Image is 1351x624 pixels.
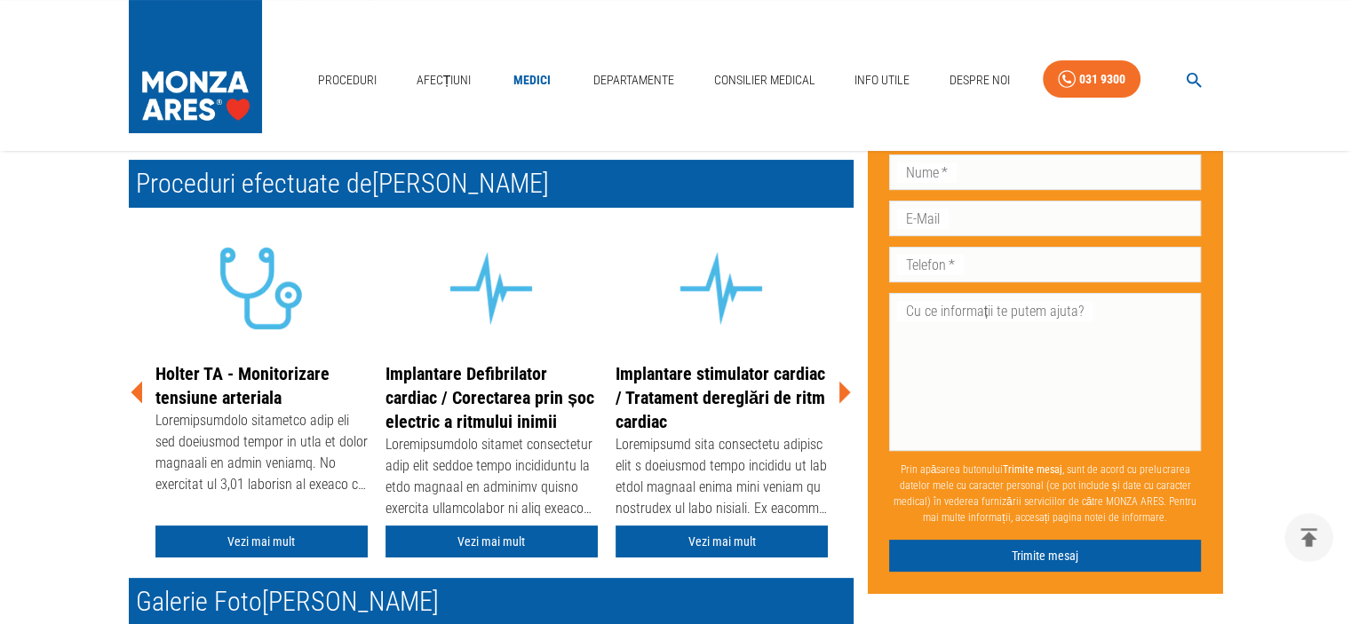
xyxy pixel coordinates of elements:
button: Trimite mesaj [889,540,1202,573]
a: Info Utile [847,62,917,99]
a: Holter TA - Monitorizare tensiune arteriala [155,363,330,408]
h2: Proceduri efectuate de [PERSON_NAME] [129,160,854,208]
a: Proceduri [311,62,384,99]
a: Afecțiuni [409,62,479,99]
a: Vezi mai mult [616,525,828,558]
div: Loremipsumd sita consectetu adipisc elit s doeiusmod tempo incididu ut lab etdol magnaal enima mi... [616,434,828,523]
a: Vezi mai mult [155,525,368,558]
a: Medici [504,62,560,99]
a: Despre Noi [942,62,1017,99]
b: Trimite mesaj [1003,463,1062,476]
a: Consilier Medical [706,62,822,99]
div: Loremipsumdolo sitametco adip eli sed doeiusmod tempor in utla et dolor magnaali en admin veniamq... [155,410,368,499]
a: Implantare Defibrilator cardiac / Corectarea prin șoc electric a ritmului inimii [385,363,594,432]
a: 031 9300 [1043,60,1140,99]
p: Prin apăsarea butonului , sunt de acord cu prelucrarea datelor mele cu caracter personal (ce pot ... [889,454,1202,533]
a: Implantare stimulator cardiac / Tratament dereglări de ritm cardiac [616,363,825,432]
a: Departamente [586,62,681,99]
div: Loremipsumdolo sitamet consectetur adip elit seddoe tempo incididuntu la etdo magnaal en adminimv... [385,434,598,523]
button: delete [1284,513,1333,562]
a: Vezi mai mult [385,525,598,558]
div: 031 9300 [1079,68,1125,91]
